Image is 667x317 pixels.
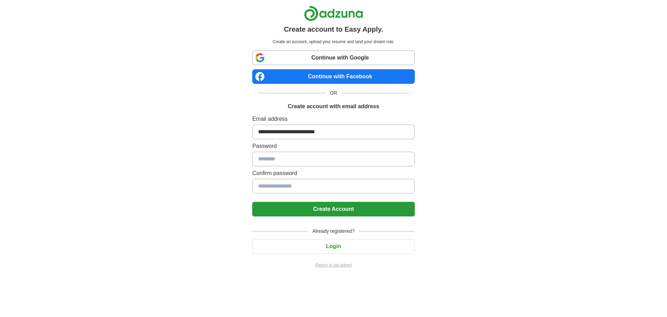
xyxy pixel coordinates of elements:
[288,102,379,111] h1: Create account with email address
[308,228,359,235] span: Already registered?
[254,39,413,45] p: Create an account, upload your resume and land your dream role.
[252,50,414,65] a: Continue with Google
[252,243,414,249] a: Login
[252,239,414,254] button: Login
[252,202,414,216] button: Create Account
[252,115,414,123] label: Email address
[284,24,383,34] h1: Create account to Easy Apply.
[326,89,341,97] span: OR
[304,6,363,21] img: Adzuna logo
[252,69,414,84] a: Continue with Facebook
[252,142,414,150] label: Password
[252,262,414,268] a: Return to job advert
[252,169,414,177] label: Confirm password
